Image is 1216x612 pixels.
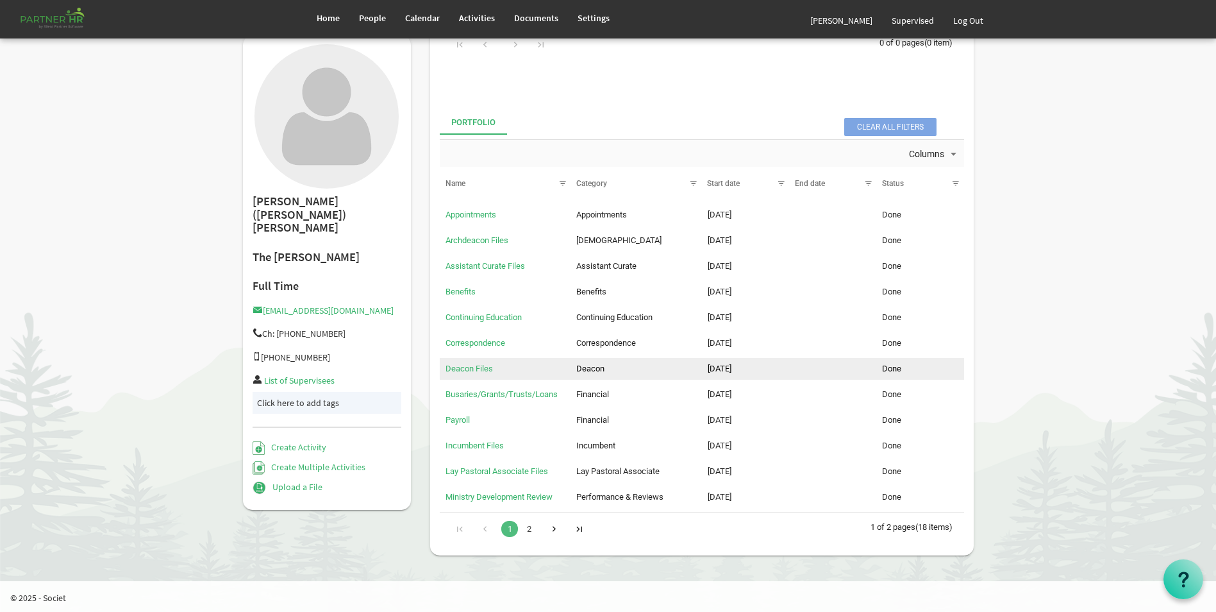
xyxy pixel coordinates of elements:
[702,486,789,508] td: 3/3/2021 column header Start date
[944,3,993,38] a: Log Out
[405,12,440,24] span: Calendar
[571,255,701,277] td: Assistant Curate column header Category
[446,235,508,245] a: Archdeacon Files
[440,204,571,226] td: Appointments is template cell column header Name
[446,492,553,502] a: Ministry Development Review
[253,481,322,493] a: Upload a File
[446,415,470,425] a: Payroll
[264,375,335,386] a: List of Supervisees
[446,261,525,271] a: Assistant Curate Files
[789,384,876,405] td: column header End date
[476,519,494,537] div: Go to previous page
[876,332,963,354] td: Done column header Status
[440,435,571,457] td: Incumbent Files is template cell column header Name
[876,230,963,251] td: Done column header Status
[571,435,701,457] td: Incumbent column header Category
[440,281,571,303] td: Benefits is template cell column header Name
[253,441,326,453] a: Create Activity
[254,44,399,189] img: User with no profile picture
[571,409,701,431] td: Financial column header Category
[571,384,701,405] td: Financial column header Category
[253,305,394,316] a: [EMAIL_ADDRESS][DOMAIN_NAME]
[907,140,962,167] div: Columns
[253,481,266,495] img: Upload a File
[870,522,915,532] span: 1 of 2 pages
[446,364,493,373] a: Deacon Files
[702,409,789,431] td: 10/19/2022 column header Start date
[702,435,789,457] td: 3/3/2021 column header Start date
[476,35,494,53] div: Go to previous page
[876,255,963,277] td: Done column header Status
[440,384,571,405] td: Busaries/Grants/Trusts/Loans is template cell column header Name
[446,389,558,399] a: Busaries/Grants/Trusts/Loans
[907,146,962,162] button: Columns
[879,28,964,55] div: 0 of 0 pages (0 item)
[253,461,366,473] a: Create Multiple Activities
[876,358,963,380] td: Done column header Status
[253,328,402,339] h5: Ch: [PHONE_NUMBER]
[876,409,963,431] td: Done column header Status
[908,146,945,162] span: Columns
[789,332,876,354] td: column header End date
[702,307,789,328] td: 3/3/2021 column header Start date
[702,461,789,482] td: 3/3/2021 column header Start date
[789,230,876,251] td: column header End date
[571,204,701,226] td: Appointments column header Category
[440,332,571,354] td: Correspondence is template cell column header Name
[459,12,495,24] span: Activities
[253,352,402,362] h5: [PHONE_NUMBER]
[446,441,504,450] a: Incumbent Files
[876,204,963,226] td: Done column header Status
[702,281,789,303] td: 3/3/2021 column header Start date
[446,179,465,188] span: Name
[876,486,963,508] td: Done column header Status
[876,461,963,482] td: Done column header Status
[789,461,876,482] td: column header End date
[10,591,1216,604] p: © 2025 - Societ
[789,409,876,431] td: column header End date
[253,280,402,293] h4: Full Time
[446,338,505,348] a: Correspondence
[789,486,876,508] td: column header End date
[253,251,402,264] h2: The [PERSON_NAME]
[702,358,789,380] td: 3/3/2021 column header Start date
[707,179,740,188] span: Start date
[571,332,701,354] td: Correspondence column header Category
[446,466,548,476] a: Lay Pastoral Associate Files
[440,486,571,508] td: Ministry Development Review is template cell column header Name
[440,358,571,380] td: Deacon Files is template cell column header Name
[440,230,571,251] td: Archdeacon Files is template cell column header Name
[578,12,610,24] span: Settings
[440,112,964,135] div: tab-header
[892,15,934,26] span: Supervised
[789,255,876,277] td: column header End date
[451,117,496,129] div: Portfolio
[440,255,571,277] td: Assistant Curate Files is template cell column header Name
[440,409,571,431] td: Payroll is template cell column header Name
[571,519,588,537] div: Go to last page
[789,204,876,226] td: column header End date
[571,230,701,251] td: Archdeacon column header Category
[253,461,265,475] img: Create Multiple Activities
[876,435,963,457] td: Done column header Status
[451,519,469,537] div: Go to first page
[702,204,789,226] td: 1/24/2024 column header Start date
[876,281,963,303] td: Done column header Status
[795,179,825,188] span: End date
[451,35,469,53] div: Go to first page
[532,35,549,53] div: Go to last page
[876,384,963,405] td: Done column header Status
[924,38,953,47] span: (0 item)
[446,312,522,322] a: Continuing Education
[446,210,496,219] a: Appointments
[844,118,937,136] span: Clear all filters
[870,513,964,540] div: 1 of 2 pages (18 items)
[882,179,904,188] span: Status
[317,12,340,24] span: Home
[440,307,571,328] td: Continuing Education is template cell column header Name
[576,179,607,188] span: Category
[789,358,876,380] td: column header End date
[882,3,944,38] a: Supervised
[702,384,789,405] td: 3/3/2021 column header Start date
[915,522,953,532] span: (18 items)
